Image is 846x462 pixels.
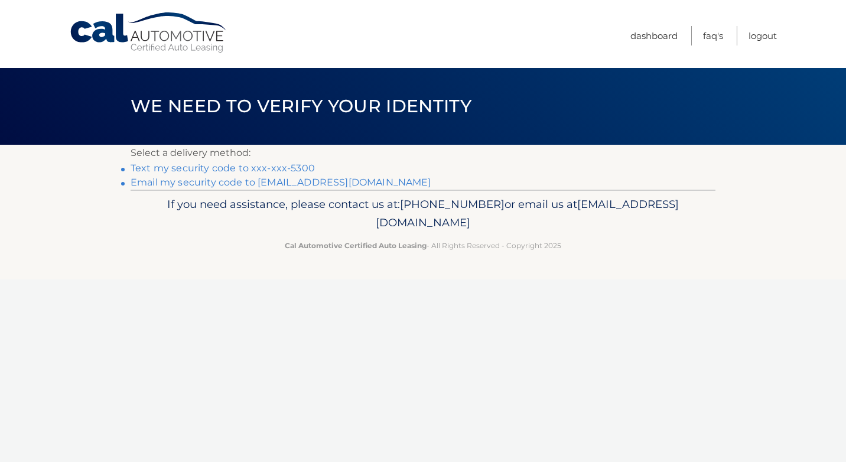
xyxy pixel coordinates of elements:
a: Dashboard [630,26,678,45]
a: Email my security code to [EMAIL_ADDRESS][DOMAIN_NAME] [131,177,431,188]
a: Logout [749,26,777,45]
strong: Cal Automotive Certified Auto Leasing [285,241,427,250]
span: [PHONE_NUMBER] [400,197,505,211]
span: We need to verify your identity [131,95,471,117]
a: Cal Automotive [69,12,229,54]
a: FAQ's [703,26,723,45]
p: Select a delivery method: [131,145,715,161]
a: Text my security code to xxx-xxx-5300 [131,162,315,174]
p: - All Rights Reserved - Copyright 2025 [138,239,708,252]
p: If you need assistance, please contact us at: or email us at [138,195,708,233]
